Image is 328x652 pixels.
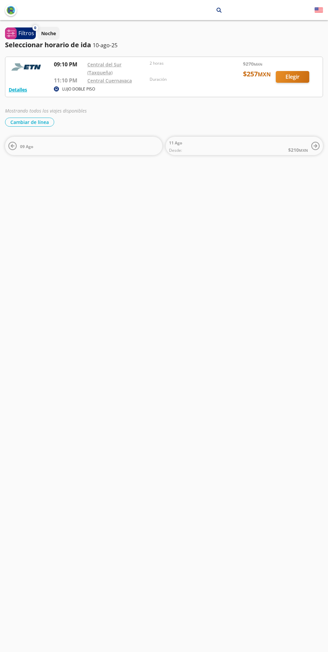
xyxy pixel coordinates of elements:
[87,61,121,76] a: Central del Sur (Taxqueña)
[93,41,117,49] p: 10-ago-25
[315,6,323,14] button: English
[9,86,27,93] button: Detalles
[5,137,162,155] button: 09 Ago
[37,27,60,40] button: Noche
[5,4,17,16] button: back
[5,118,54,127] button: Cambiar de línea
[5,27,36,39] button: 0Filtros
[169,140,182,146] span: 11 Ago
[299,148,308,153] small: MXN
[5,40,91,50] p: Seleccionar horario de ida
[164,7,212,14] p: [GEOGRAPHIC_DATA]
[87,77,132,84] a: Central Cuernavaca
[5,108,87,114] em: Mostrando todos los viajes disponibles
[169,147,182,153] span: Desde:
[288,146,308,153] span: $ 210
[166,137,323,155] button: 11 AgoDesde:$210MXN
[18,29,34,37] p: Filtros
[62,86,95,92] p: LUJO DOBLE PISO
[108,7,156,14] p: [GEOGRAPHIC_DATA]
[41,30,56,37] p: Noche
[34,25,36,31] span: 0
[20,144,33,149] span: 09 Ago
